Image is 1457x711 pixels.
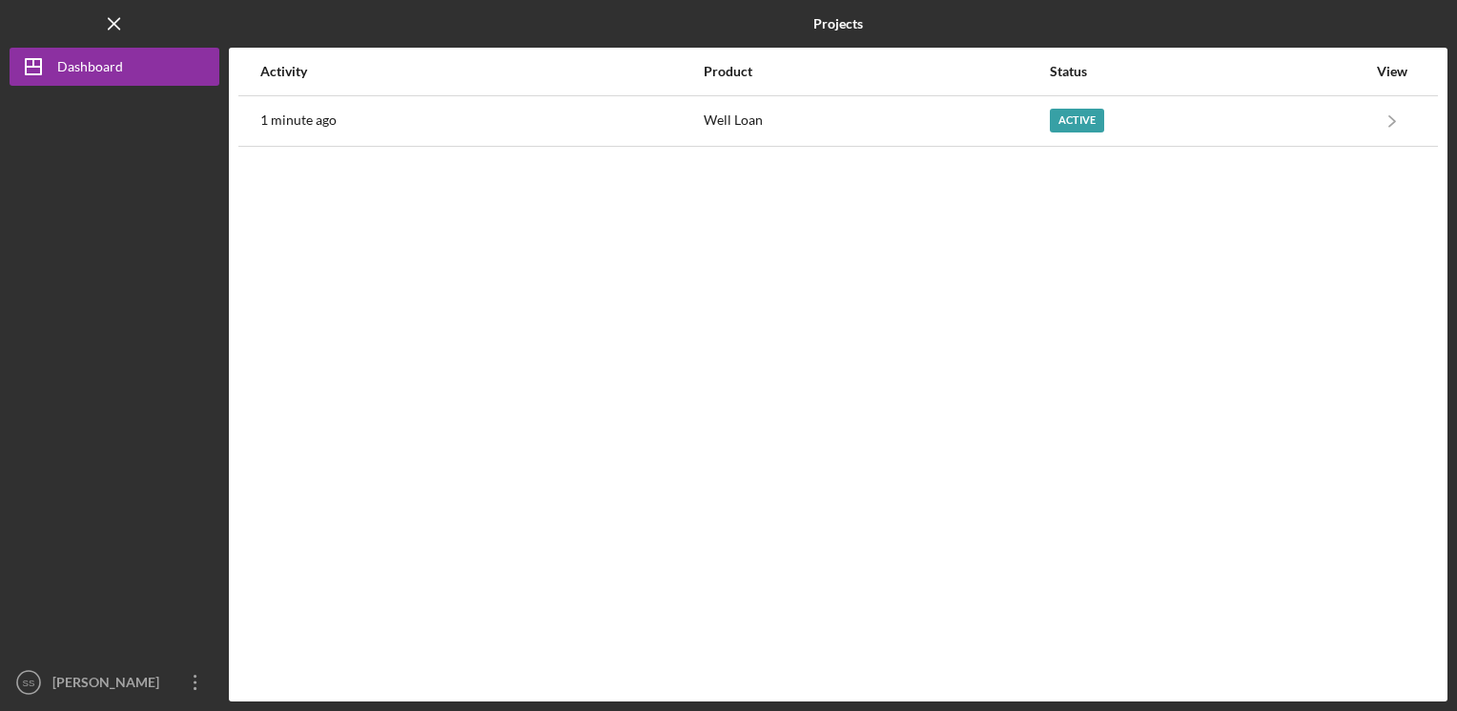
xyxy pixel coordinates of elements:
[57,48,123,91] div: Dashboard
[1050,109,1104,132] div: Active
[704,64,1048,79] div: Product
[260,112,337,128] time: 2025-08-22 12:36
[10,48,219,86] button: Dashboard
[1050,64,1366,79] div: Status
[260,64,702,79] div: Activity
[1368,64,1416,79] div: View
[48,663,172,706] div: [PERSON_NAME]
[23,678,35,688] text: SS
[813,16,863,31] b: Projects
[10,663,219,701] button: SS[PERSON_NAME]
[704,97,1048,145] div: Well Loan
